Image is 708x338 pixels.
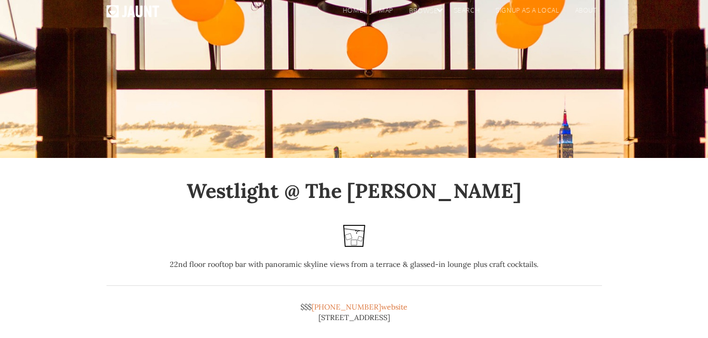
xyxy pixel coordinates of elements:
[312,302,381,312] a: [PHONE_NUMBER]
[300,302,312,312] div: $$$
[300,312,408,323] div: [STREET_ADDRESS]
[565,5,602,21] a: About
[332,5,443,22] div: homemapbrowse
[399,6,443,22] div: browse
[381,302,408,312] a: website
[332,5,368,21] a: home
[485,5,564,21] a: signup as a local
[106,5,159,17] img: Jaunt logo
[106,5,159,23] a: home
[106,179,602,202] h1: Westlight @ The [PERSON_NAME]
[368,5,399,21] a: map
[106,259,602,270] div: 22nd floor rooftop bar with panoramic skyline views from a terrace & glassed-in lounge plus craft...
[443,5,486,21] a: search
